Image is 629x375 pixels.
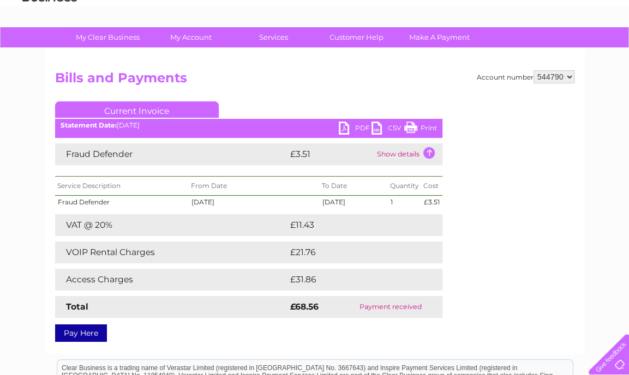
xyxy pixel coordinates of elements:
td: VOIP Rental Charges [55,241,287,263]
a: Pay Here [55,324,107,342]
div: Clear Business is a trading name of Verastar Limited (registered in [GEOGRAPHIC_DATA] No. 3667643... [57,6,573,53]
a: Log out [593,46,619,55]
td: £3.51 [421,196,442,209]
a: Make A Payment [394,27,484,47]
img: logo.png [22,28,77,62]
th: Service Description [55,177,189,196]
th: Cost [421,177,442,196]
td: £31.86 [287,269,420,291]
td: Access Charges [55,269,287,291]
a: My Clear Business [63,27,153,47]
td: £3.51 [287,143,374,165]
strong: Total [66,301,88,312]
td: 1 [387,196,421,209]
strong: £68.56 [290,301,319,312]
a: Services [229,27,319,47]
td: Show details [374,143,442,165]
div: Account number [477,70,574,83]
td: £11.43 [287,214,418,236]
a: PDF [339,122,372,137]
th: To Date [320,177,388,196]
a: Blog [534,46,550,55]
td: [DATE] [188,196,319,209]
td: Payment received [339,296,442,318]
td: Fraud Defender [55,143,287,165]
a: Telecoms [495,46,528,55]
a: Water [437,46,458,55]
a: 0333 014 3131 [423,5,499,19]
th: Quantity [387,177,421,196]
a: My Account [146,27,236,47]
b: Statement Date: [61,121,117,129]
h2: Bills and Payments [55,70,574,91]
a: Customer Help [311,27,402,47]
div: [DATE] [55,122,442,129]
td: £21.76 [287,241,420,263]
td: [DATE] [320,196,388,209]
a: CSV [372,122,404,137]
a: Contact [556,46,583,55]
td: Fraud Defender [55,196,189,209]
a: Energy [464,46,488,55]
a: Print [404,122,437,137]
a: Current Invoice [55,101,219,118]
td: VAT @ 20% [55,214,287,236]
th: From Date [188,177,319,196]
